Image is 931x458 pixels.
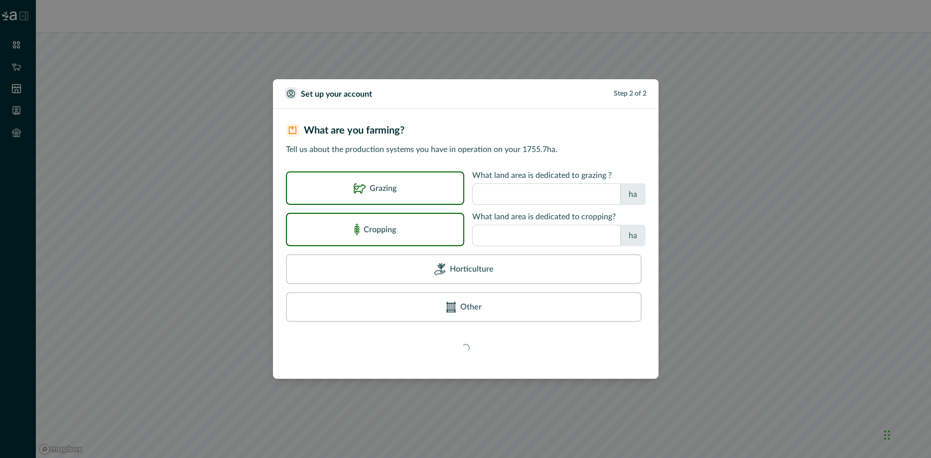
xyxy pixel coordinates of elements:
[364,224,396,236] p: Cropping
[460,301,482,313] p: Other
[614,89,647,99] p: Step 2 of 2
[620,183,646,205] div: ha
[286,144,646,155] p: Tell us about the production systems you have in operation on your 1755.7 ha.
[450,263,494,275] p: Horticulture
[620,225,646,246] div: ha
[301,88,372,100] p: Set up your account
[304,125,404,137] h2: What are you farming?
[370,182,397,194] p: Grazing
[472,213,646,221] p: What land area is dedicated to cropping?
[884,420,890,450] div: Drag
[472,171,646,179] p: What land area is dedicated to grazing ?
[881,410,931,458] iframe: Chat Widget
